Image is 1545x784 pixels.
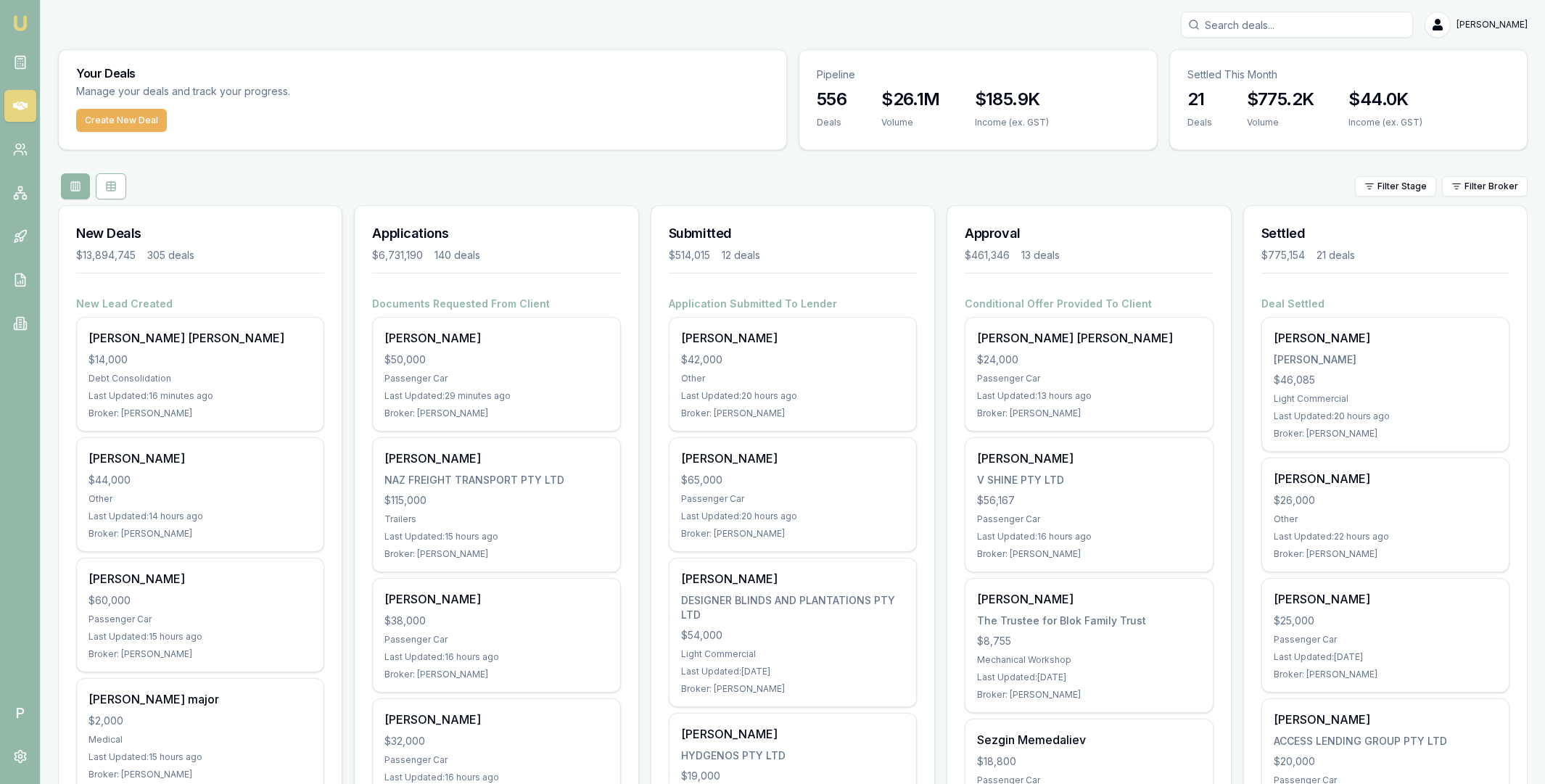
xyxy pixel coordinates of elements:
[977,390,1200,402] div: Last Updated: 13 hours ago
[1274,329,1497,347] div: [PERSON_NAME]
[384,651,608,663] div: Last Updated: 16 hours ago
[1274,393,1497,405] div: Light Commercial
[1274,548,1497,560] div: Broker: [PERSON_NAME]
[681,725,905,743] div: [PERSON_NAME]
[1274,493,1497,508] div: $26,000
[88,493,312,505] div: Other
[1247,88,1314,111] h3: $775.2K
[1442,176,1528,197] button: Filter Broker
[88,511,312,522] div: Last Updated: 14 hours ago
[977,731,1200,748] div: Sezgin Memedaliev
[1274,669,1497,680] div: Broker: [PERSON_NAME]
[1274,734,1497,748] div: ACCESS LENDING GROUP PTY LTD
[1021,248,1060,263] div: 13 deals
[1377,181,1427,192] span: Filter Stage
[977,672,1200,683] div: Last Updated: [DATE]
[965,297,1213,311] h4: Conditional Offer Provided To Client
[1274,352,1497,367] div: [PERSON_NAME]
[384,548,608,560] div: Broker: [PERSON_NAME]
[817,67,1140,82] p: Pipeline
[1261,297,1509,311] h4: Deal Settled
[88,528,312,540] div: Broker: [PERSON_NAME]
[384,590,608,608] div: [PERSON_NAME]
[681,408,905,419] div: Broker: [PERSON_NAME]
[76,223,324,244] h3: New Deals
[977,548,1200,560] div: Broker: [PERSON_NAME]
[977,408,1200,419] div: Broker: [PERSON_NAME]
[669,297,917,311] h4: Application Submitted To Lender
[1274,711,1497,728] div: [PERSON_NAME]
[977,352,1200,367] div: $24,000
[681,352,905,367] div: $42,000
[88,390,312,402] div: Last Updated: 16 minutes ago
[1348,88,1422,111] h3: $44.0K
[1274,590,1497,608] div: [PERSON_NAME]
[384,390,608,402] div: Last Updated: 29 minutes ago
[881,88,939,111] h3: $26.1M
[881,117,939,128] div: Volume
[88,408,312,419] div: Broker: [PERSON_NAME]
[372,297,620,311] h4: Documents Requested From Client
[817,88,846,111] h3: 556
[681,511,905,522] div: Last Updated: 20 hours ago
[681,769,905,783] div: $19,000
[977,614,1200,628] div: The Trustee for Blok Family Trust
[1261,223,1509,244] h3: Settled
[384,772,608,783] div: Last Updated: 16 hours ago
[681,648,905,660] div: Light Commercial
[1274,373,1497,387] div: $46,085
[977,634,1200,648] div: $8,755
[147,248,194,263] div: 305 deals
[681,528,905,540] div: Broker: [PERSON_NAME]
[681,473,905,487] div: $65,000
[1274,513,1497,525] div: Other
[1187,67,1510,82] p: Settled This Month
[76,109,167,132] a: Create New Deal
[384,669,608,680] div: Broker: [PERSON_NAME]
[88,473,312,487] div: $44,000
[977,754,1200,769] div: $18,800
[681,628,905,643] div: $54,000
[681,593,905,622] div: DESIGNER BLINDS AND PLANTATIONS PTY LTD
[1247,117,1314,128] div: Volume
[1274,614,1497,628] div: $25,000
[977,513,1200,525] div: Passenger Car
[1355,176,1436,197] button: Filter Stage
[88,734,312,746] div: Medical
[977,654,1200,666] div: Mechanical Workshop
[817,117,846,128] div: Deals
[88,648,312,660] div: Broker: [PERSON_NAME]
[977,450,1200,467] div: [PERSON_NAME]
[384,734,608,748] div: $32,000
[1274,470,1497,487] div: [PERSON_NAME]
[384,473,608,487] div: NAZ FREIGHT TRANSPORT PTY LTD
[384,493,608,508] div: $115,000
[977,689,1200,701] div: Broker: [PERSON_NAME]
[76,297,324,311] h4: New Lead Created
[965,248,1010,263] div: $461,346
[12,15,29,32] img: emu-icon-u.png
[88,329,312,347] div: [PERSON_NAME] [PERSON_NAME]
[384,329,608,347] div: [PERSON_NAME]
[1181,12,1413,38] input: Search deals
[1274,531,1497,542] div: Last Updated: 22 hours ago
[722,248,760,263] div: 12 deals
[384,352,608,367] div: $50,000
[76,83,448,100] p: Manage your deals and track your progress.
[372,223,620,244] h3: Applications
[1317,248,1355,263] div: 21 deals
[977,373,1200,384] div: Passenger Car
[681,666,905,677] div: Last Updated: [DATE]
[681,450,905,467] div: [PERSON_NAME]
[977,590,1200,608] div: [PERSON_NAME]
[681,373,905,384] div: Other
[88,373,312,384] div: Debt Consolidation
[372,248,423,263] div: $6,731,190
[681,390,905,402] div: Last Updated: 20 hours ago
[384,531,608,542] div: Last Updated: 15 hours ago
[669,223,917,244] h3: Submitted
[384,513,608,525] div: Trailers
[88,352,312,367] div: $14,000
[384,408,608,419] div: Broker: [PERSON_NAME]
[681,570,905,587] div: [PERSON_NAME]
